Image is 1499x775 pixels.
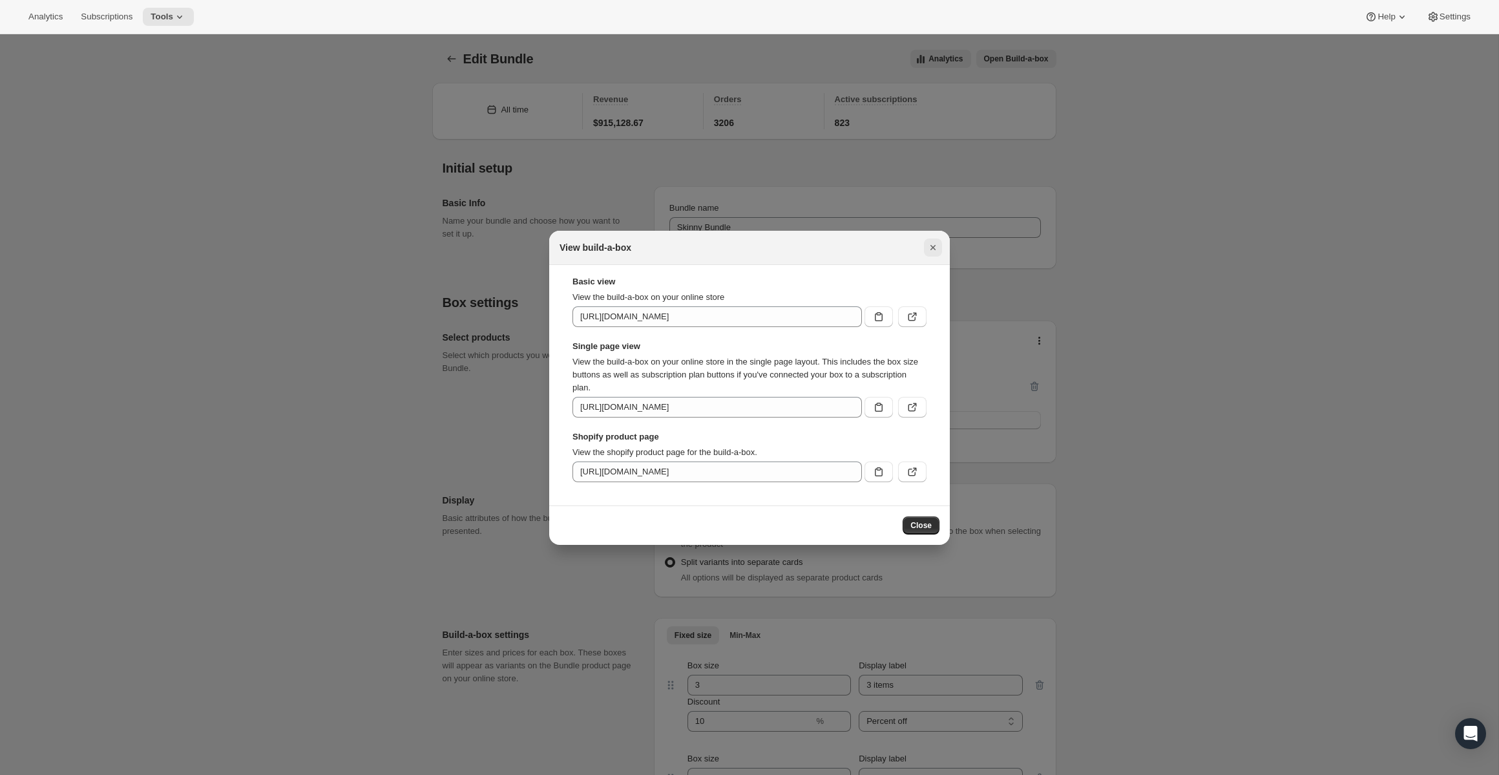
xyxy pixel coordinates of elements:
[1440,12,1471,22] span: Settings
[28,12,63,22] span: Analytics
[572,340,927,353] strong: Single page view
[73,8,140,26] button: Subscriptions
[572,356,927,394] p: View the build-a-box on your online store in the single page layout. This includes the box size b...
[572,446,927,459] p: View the shopify product page for the build-a-box.
[1419,8,1478,26] button: Settings
[572,275,927,288] strong: Basic view
[910,520,932,531] span: Close
[572,430,927,443] strong: Shopify product page
[81,12,132,22] span: Subscriptions
[924,239,942,257] button: Close
[21,8,70,26] button: Analytics
[151,12,173,22] span: Tools
[1455,718,1486,749] div: Open Intercom Messenger
[1378,12,1395,22] span: Help
[572,291,927,304] p: View the build-a-box on your online store
[1357,8,1416,26] button: Help
[143,8,194,26] button: Tools
[560,241,631,254] h2: View build-a-box
[903,516,939,535] button: Close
